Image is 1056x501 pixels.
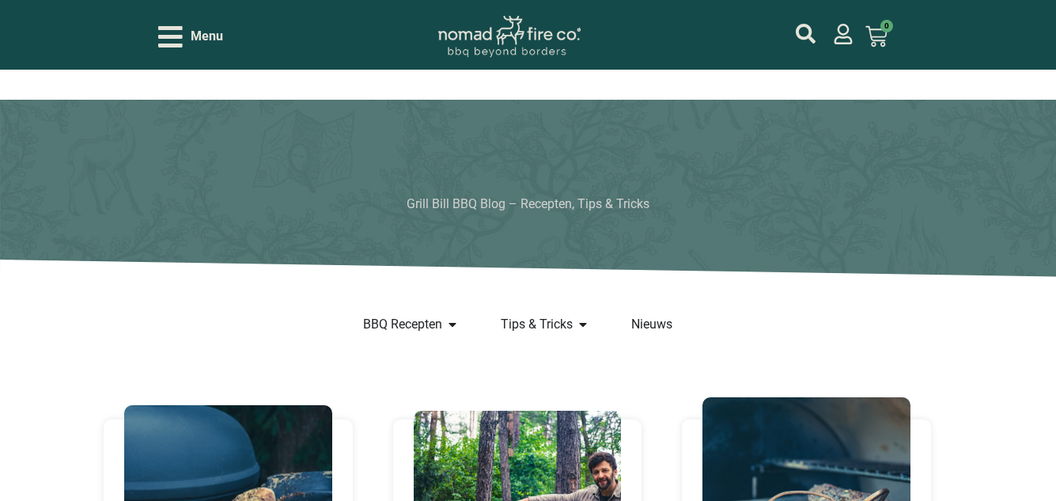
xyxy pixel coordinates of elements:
[363,315,442,334] a: BBQ Recepten
[158,23,223,51] div: Open/Close Menu
[880,20,893,32] span: 0
[631,315,672,334] a: Nieuws
[191,27,223,46] span: Menu
[846,16,906,57] a: 0
[833,24,854,44] a: mijn account
[438,16,581,58] img: Nomad Logo
[796,24,816,44] a: mijn account
[501,315,573,334] a: Tips & Tricks
[407,196,649,211] span: Grill Bill BBQ Blog – Recepten, Tips & Tricks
